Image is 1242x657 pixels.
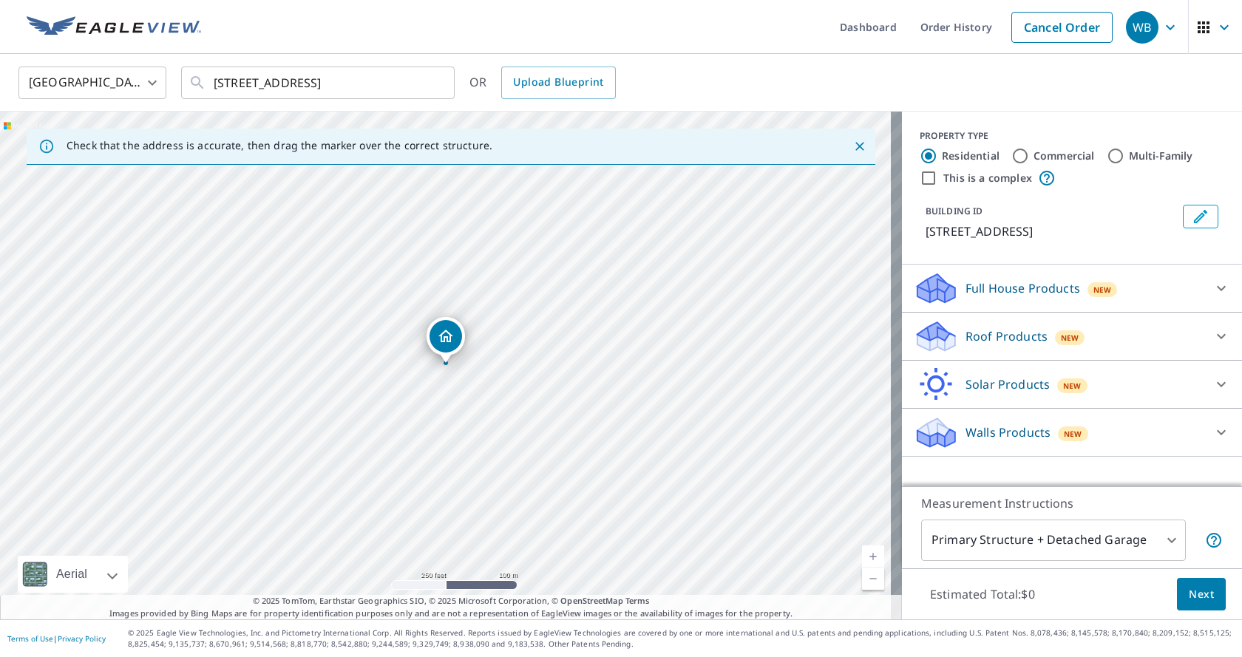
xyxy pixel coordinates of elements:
[1177,578,1226,611] button: Next
[1034,149,1095,163] label: Commercial
[921,520,1186,561] div: Primary Structure + Detached Garage
[7,634,106,643] p: |
[58,633,106,644] a: Privacy Policy
[850,137,869,156] button: Close
[18,556,128,593] div: Aerial
[966,375,1050,393] p: Solar Products
[27,16,201,38] img: EV Logo
[501,67,615,99] a: Upload Blueprint
[966,423,1051,441] p: Walls Products
[918,578,1047,610] p: Estimated Total: $0
[625,595,650,606] a: Terms
[914,319,1230,354] div: Roof ProductsNew
[18,62,166,103] div: [GEOGRAPHIC_DATA]
[1129,149,1193,163] label: Multi-Family
[427,317,465,363] div: Dropped pin, building 1, Residential property, 208 Caladium St Lake Jackson, TX 77566
[1011,12,1113,43] a: Cancel Order
[214,62,424,103] input: Search by address or latitude-longitude
[1063,380,1082,392] span: New
[1126,11,1158,44] div: WB
[926,205,983,217] p: BUILDING ID
[914,367,1230,402] div: Solar ProductsNew
[1093,284,1112,296] span: New
[926,222,1177,240] p: [STREET_ADDRESS]
[966,279,1080,297] p: Full House Products
[52,556,92,593] div: Aerial
[1061,332,1079,344] span: New
[7,633,53,644] a: Terms of Use
[1205,531,1223,549] span: Your report will include the primary structure and a detached garage if one exists.
[469,67,616,99] div: OR
[920,129,1224,143] div: PROPERTY TYPE
[560,595,622,606] a: OpenStreetMap
[1183,205,1218,228] button: Edit building 1
[1064,428,1082,440] span: New
[914,415,1230,450] div: Walls ProductsNew
[862,568,884,590] a: Current Level 17, Zoom Out
[914,270,1230,306] div: Full House ProductsNew
[966,327,1048,345] p: Roof Products
[921,494,1223,512] p: Measurement Instructions
[513,73,603,92] span: Upload Blueprint
[253,595,650,607] span: © 2025 TomTom, Earthstar Geographics SIO, © 2025 Microsoft Corporation, ©
[1189,585,1214,604] span: Next
[862,545,884,568] a: Current Level 17, Zoom In
[942,149,1000,163] label: Residential
[67,139,492,152] p: Check that the address is accurate, then drag the marker over the correct structure.
[943,171,1032,185] label: This is a complex
[128,627,1235,650] p: © 2025 Eagle View Technologies, Inc. and Pictometry International Corp. All Rights Reserved. Repo...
